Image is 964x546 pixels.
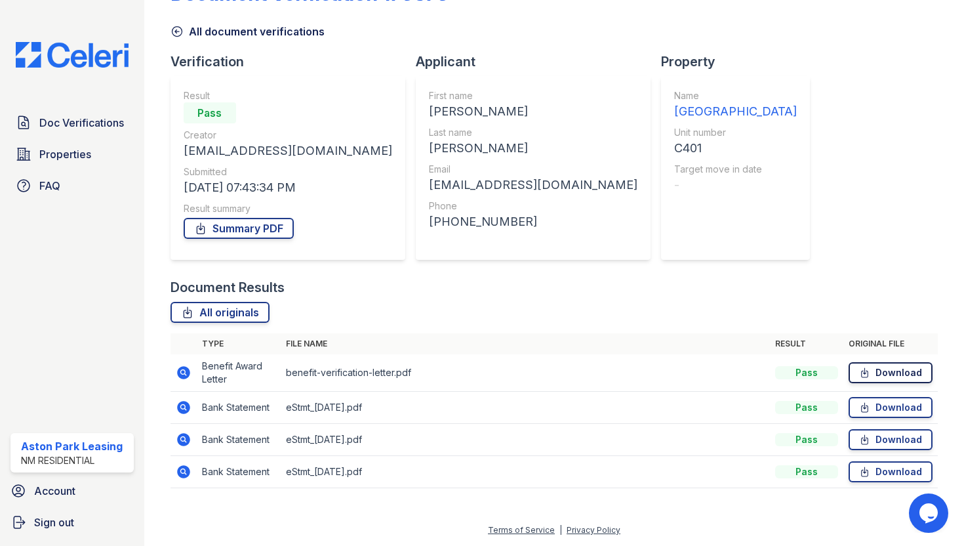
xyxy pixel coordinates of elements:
[559,525,562,535] div: |
[184,202,392,215] div: Result summary
[39,115,124,131] span: Doc Verifications
[674,89,797,121] a: Name [GEOGRAPHIC_DATA]
[184,102,236,123] div: Pass
[674,126,797,139] div: Unit number
[171,24,325,39] a: All document verifications
[429,102,637,121] div: [PERSON_NAME]
[849,429,933,450] a: Download
[488,525,555,535] a: Terms of Service
[197,392,281,424] td: Bank Statement
[849,461,933,482] a: Download
[281,333,770,354] th: File name
[429,139,637,157] div: [PERSON_NAME]
[5,42,139,68] img: CE_Logo_Blue-a8612792a0a2168367f1c8372b55b34899dd931a85d93a1a3d3e32e68fde9ad4.png
[674,176,797,194] div: -
[567,525,620,535] a: Privacy Policy
[281,456,770,488] td: eStmt_[DATE].pdf
[39,146,91,162] span: Properties
[197,354,281,392] td: Benefit Award Letter
[661,52,820,71] div: Property
[10,110,134,136] a: Doc Verifications
[770,333,843,354] th: Result
[171,278,285,297] div: Document Results
[281,392,770,424] td: eStmt_[DATE].pdf
[281,424,770,456] td: eStmt_[DATE].pdf
[184,178,392,197] div: [DATE] 07:43:34 PM
[775,401,838,414] div: Pass
[775,465,838,478] div: Pass
[775,433,838,446] div: Pass
[849,397,933,418] a: Download
[171,52,416,71] div: Verification
[197,333,281,354] th: Type
[184,129,392,142] div: Creator
[429,89,637,102] div: First name
[184,142,392,160] div: [EMAIL_ADDRESS][DOMAIN_NAME]
[184,218,294,239] a: Summary PDF
[5,478,139,504] a: Account
[21,438,123,454] div: Aston Park Leasing
[775,366,838,379] div: Pass
[184,89,392,102] div: Result
[10,141,134,167] a: Properties
[429,213,637,231] div: [PHONE_NUMBER]
[10,173,134,199] a: FAQ
[429,199,637,213] div: Phone
[184,165,392,178] div: Submitted
[197,456,281,488] td: Bank Statement
[39,178,60,194] span: FAQ
[429,176,637,194] div: [EMAIL_ADDRESS][DOMAIN_NAME]
[416,52,661,71] div: Applicant
[849,362,933,383] a: Download
[674,89,797,102] div: Name
[34,514,74,530] span: Sign out
[674,163,797,176] div: Target move in date
[429,163,637,176] div: Email
[429,126,637,139] div: Last name
[34,483,75,499] span: Account
[674,139,797,157] div: C401
[909,493,951,533] iframe: chat widget
[843,333,938,354] th: Original file
[171,302,270,323] a: All originals
[197,424,281,456] td: Bank Statement
[21,454,123,467] div: NM Residential
[281,354,770,392] td: benefit-verification-letter.pdf
[674,102,797,121] div: [GEOGRAPHIC_DATA]
[5,509,139,535] a: Sign out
